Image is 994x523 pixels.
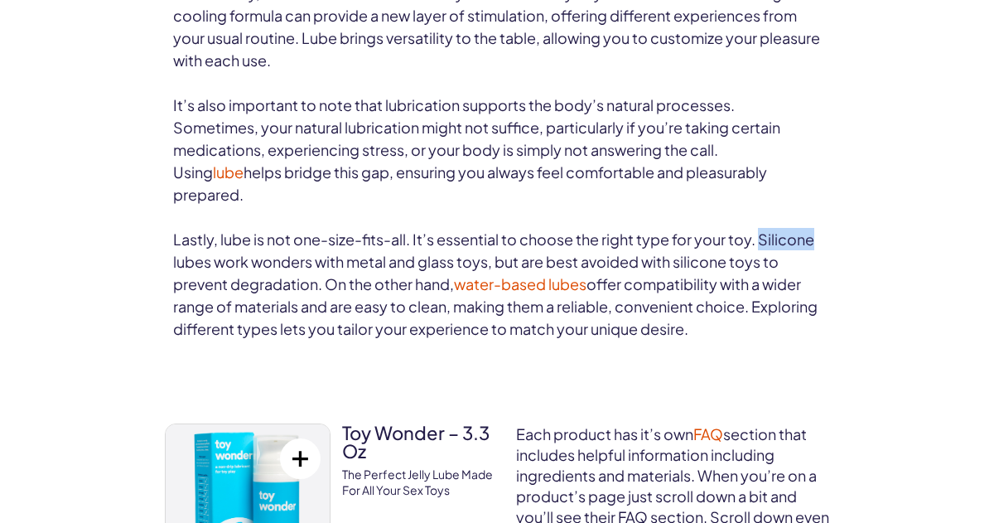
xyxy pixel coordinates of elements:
[213,162,244,182] a: lube
[693,424,723,443] a: FAQ
[173,95,780,182] span: It’s also important to note that lubrication supports the body’s natural processes. Sometimes, yo...
[173,230,814,293] span: Lastly, lube is not one-size-fits-all. It’s essential to choose the right type for your toy. Sili...
[173,162,767,204] span: helps bridge this gap, ensuring you always feel comfortable and pleasurably prepared.
[454,274,586,293] a: water-based lubes
[342,467,503,499] p: The perfect jelly lube made for all your sex toys
[342,424,503,460] h3: Toy Wonder – 3.3 oz
[173,274,818,338] span: offer compatibility with a wider range of materials and are easy to clean, making them a reliable...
